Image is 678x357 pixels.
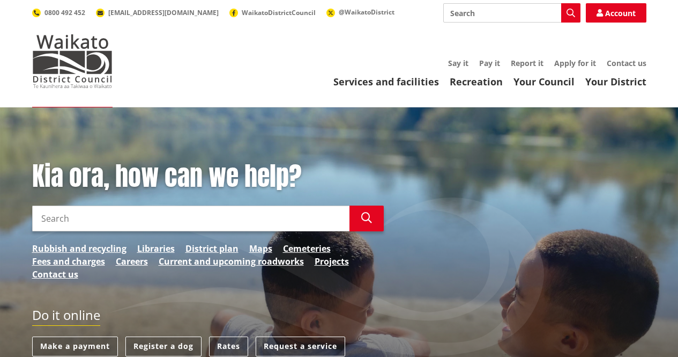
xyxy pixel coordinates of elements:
a: Rates [209,337,248,356]
a: @WaikatoDistrict [326,8,394,17]
a: Careers [116,255,148,268]
span: 0800 492 452 [44,8,85,17]
img: Waikato District Council - Te Kaunihera aa Takiwaa o Waikato [32,34,113,88]
a: Make a payment [32,337,118,356]
a: Your Council [513,75,575,88]
h2: Do it online [32,308,100,326]
a: Account [586,3,646,23]
span: WaikatoDistrictCouncil [242,8,316,17]
h1: Kia ora, how can we help? [32,161,384,192]
input: Search input [443,3,580,23]
a: Say it [448,58,468,68]
a: District plan [185,242,239,255]
a: 0800 492 452 [32,8,85,17]
a: Apply for it [554,58,596,68]
a: Contact us [607,58,646,68]
a: Fees and charges [32,255,105,268]
a: Projects [315,255,349,268]
a: [EMAIL_ADDRESS][DOMAIN_NAME] [96,8,219,17]
a: Request a service [256,337,345,356]
a: Contact us [32,268,78,281]
a: WaikatoDistrictCouncil [229,8,316,17]
a: Current and upcoming roadworks [159,255,304,268]
input: Search input [32,206,349,231]
span: [EMAIL_ADDRESS][DOMAIN_NAME] [108,8,219,17]
a: Your District [585,75,646,88]
span: @WaikatoDistrict [339,8,394,17]
a: Report it [511,58,543,68]
a: Cemeteries [283,242,331,255]
a: Maps [249,242,272,255]
a: Pay it [479,58,500,68]
a: Rubbish and recycling [32,242,126,255]
a: Libraries [137,242,175,255]
a: Recreation [450,75,503,88]
a: Services and facilities [333,75,439,88]
a: Register a dog [125,337,202,356]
